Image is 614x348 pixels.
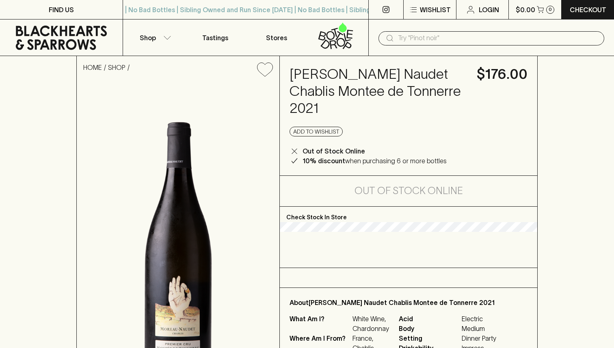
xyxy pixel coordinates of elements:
[123,19,184,56] button: Shop
[420,5,451,15] p: Wishlist
[303,146,365,156] p: Out of Stock Online
[355,184,463,197] h5: Out of Stock Online
[462,314,528,324] span: Electric
[303,156,447,166] p: when purchasing 6 or more bottles
[140,33,156,43] p: Shop
[266,33,287,43] p: Stores
[184,19,246,56] a: Tastings
[290,127,343,136] button: Add to wishlist
[477,66,528,83] h4: $176.00
[290,66,467,117] h4: [PERSON_NAME] Naudet Chablis Montee de Tonnerre 2021
[254,59,276,80] button: Add to wishlist
[108,64,125,71] a: SHOP
[290,314,350,333] p: What Am I?
[202,33,228,43] p: Tastings
[352,314,389,333] p: White Wine, Chardonnay
[462,324,528,333] span: Medium
[462,333,528,343] span: Dinner Party
[290,298,528,307] p: About [PERSON_NAME] Naudet Chablis Montee de Tonnerre 2021
[570,5,606,15] p: Checkout
[303,157,345,164] b: 10% discount
[83,64,102,71] a: HOME
[280,207,537,222] p: Check Stock In Store
[49,5,74,15] p: FIND US
[516,5,535,15] p: $0.00
[398,32,598,45] input: Try "Pinot noir"
[399,324,460,333] span: Body
[549,7,552,12] p: 0
[246,19,307,56] a: Stores
[399,314,460,324] span: Acid
[479,5,499,15] p: Login
[399,333,460,343] span: Setting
